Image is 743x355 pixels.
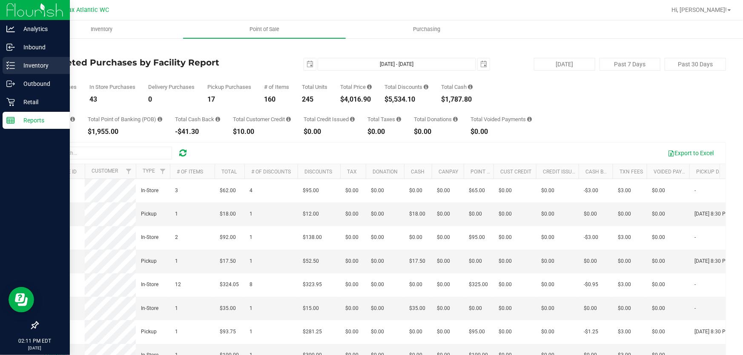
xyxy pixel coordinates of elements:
inline-svg: Inventory [6,61,15,70]
span: $0.00 [345,281,359,289]
div: $0.00 [304,128,355,135]
p: Retail [15,97,66,107]
span: 8 [250,281,252,289]
a: # of Items [177,169,203,175]
span: 1 [250,257,252,265]
span: $0.00 [409,187,422,195]
span: $324.05 [220,281,239,289]
div: $0.00 [414,128,458,135]
div: Delivery Purchases [148,84,195,90]
a: Donation [373,169,398,175]
span: Point of Sale [238,26,291,33]
p: Outbound [15,79,66,89]
div: Total Point of Banking (POB) [88,116,162,122]
span: $0.00 [618,257,631,265]
div: $1,955.00 [88,128,162,135]
span: -$3.00 [584,233,598,241]
span: $0.00 [371,210,384,218]
span: [DATE] 8:30 PM EDT [694,210,740,218]
div: $5,534.10 [384,96,428,103]
span: 1 [175,257,178,265]
span: $0.00 [541,281,554,289]
a: Tax [347,169,357,175]
span: $0.00 [437,304,450,312]
a: Customer [92,168,118,174]
span: $281.25 [303,328,322,336]
span: $0.00 [541,257,554,265]
div: Total Price [340,84,372,90]
div: Total Taxes [367,116,401,122]
p: [DATE] [4,345,66,351]
div: $0.00 [470,128,532,135]
span: $0.00 [345,210,359,218]
span: $0.00 [499,210,512,218]
button: Past 7 Days [600,58,661,71]
span: Pickup [141,257,157,265]
a: Cash Back [585,169,614,175]
span: 2 [175,233,178,241]
a: Type [143,168,155,174]
span: $0.00 [499,233,512,241]
span: 3 [175,187,178,195]
a: Total [221,169,237,175]
div: Pickup Purchases [207,84,251,90]
span: $0.00 [541,187,554,195]
span: $0.00 [499,304,512,312]
i: Sum of the successful, non-voided payments using account credit for all purchases in the date range. [286,116,291,122]
span: $0.00 [371,233,384,241]
span: 1 [175,210,178,218]
span: 4 [250,187,252,195]
span: $0.00 [437,233,450,241]
span: $0.00 [652,304,665,312]
span: 1 [250,210,252,218]
span: $0.00 [584,210,597,218]
span: $0.00 [345,257,359,265]
h4: Completed Purchases by Facility Report [37,58,267,67]
p: 02:11 PM EDT [4,337,66,345]
a: # of Discounts [251,169,291,175]
span: - [694,281,696,289]
inline-svg: Retail [6,98,15,106]
span: select [304,58,316,70]
span: $18.00 [409,210,425,218]
inline-svg: Inbound [6,43,15,51]
div: $10.00 [233,128,291,135]
span: $0.00 [469,210,482,218]
span: $17.50 [409,257,425,265]
span: - [694,187,696,195]
span: $0.00 [541,210,554,218]
span: $0.00 [345,328,359,336]
span: $0.00 [409,281,422,289]
div: Total Discounts [384,84,428,90]
span: $3.00 [618,233,631,241]
span: - [694,304,696,312]
span: $0.00 [409,233,422,241]
span: $3.00 [618,281,631,289]
span: 1 [175,328,178,336]
div: Total Credit Issued [304,116,355,122]
button: Export to Excel [662,146,719,160]
span: $3.00 [618,328,631,336]
div: Total Cash [441,84,473,90]
span: -$3.00 [584,187,598,195]
span: $93.75 [220,328,236,336]
span: $65.00 [469,187,485,195]
p: Inbound [15,42,66,52]
p: Analytics [15,24,66,34]
a: Point of Banking (POB) [470,169,531,175]
span: $95.00 [303,187,319,195]
span: $0.00 [499,187,512,195]
div: $4,016.90 [340,96,372,103]
span: $52.50 [303,257,319,265]
span: $12.00 [303,210,319,218]
div: Total Voided Payments [470,116,532,122]
a: Filter [122,164,136,179]
div: Total Donations [414,116,458,122]
inline-svg: Reports [6,116,15,125]
span: Inventory [79,26,124,33]
span: $3.00 [618,187,631,195]
span: $0.00 [371,328,384,336]
i: Sum of the successful, non-voided CanPay payment transactions for all purchases in the date range. [70,116,75,122]
div: -$41.30 [175,128,220,135]
span: 1 [175,304,178,312]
